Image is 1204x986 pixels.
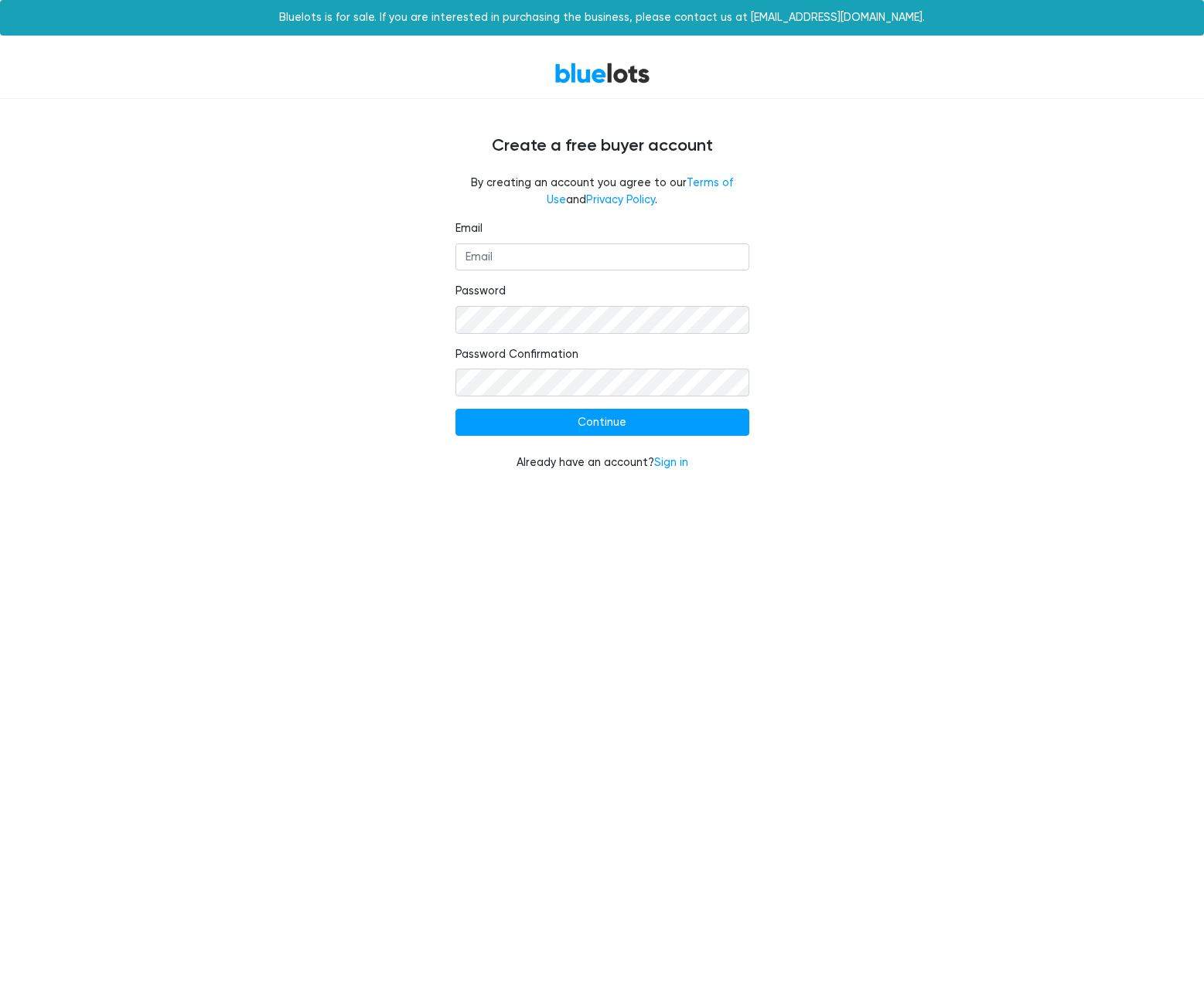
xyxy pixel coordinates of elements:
[547,176,733,206] a: Terms of Use
[554,62,650,84] a: BlueLots
[654,456,688,469] a: Sign in
[455,283,506,300] label: Password
[586,193,655,206] a: Privacy Policy
[455,243,749,271] input: Email
[455,175,749,208] fieldset: By creating an account you agree to our and .
[455,220,483,237] label: Email
[455,346,578,363] label: Password Confirmation
[455,454,749,471] div: Already have an account?
[455,409,749,437] input: Continue
[138,136,1066,156] h4: Create a free buyer account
